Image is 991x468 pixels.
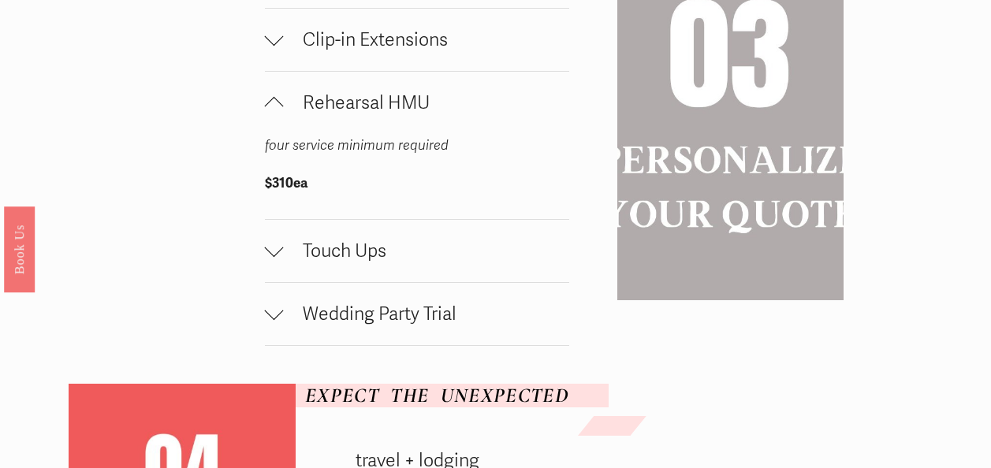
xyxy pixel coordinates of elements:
[284,91,570,114] span: Rehearsal HMU
[265,283,570,345] button: Wedding Party Trial
[265,175,307,191] strong: $310ea
[305,383,568,407] em: EXPECT THE UNEXPECTED
[265,72,570,134] button: Rehearsal HMU
[265,137,449,154] em: four service minimum required
[265,9,570,71] button: Clip-in Extensions
[4,206,35,292] a: Book Us
[265,134,570,219] div: Rehearsal HMU
[284,303,570,325] span: Wedding Party Trial
[265,220,570,282] button: Touch Ups
[284,28,570,51] span: Clip-in Extensions
[284,240,570,262] span: Touch Ups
